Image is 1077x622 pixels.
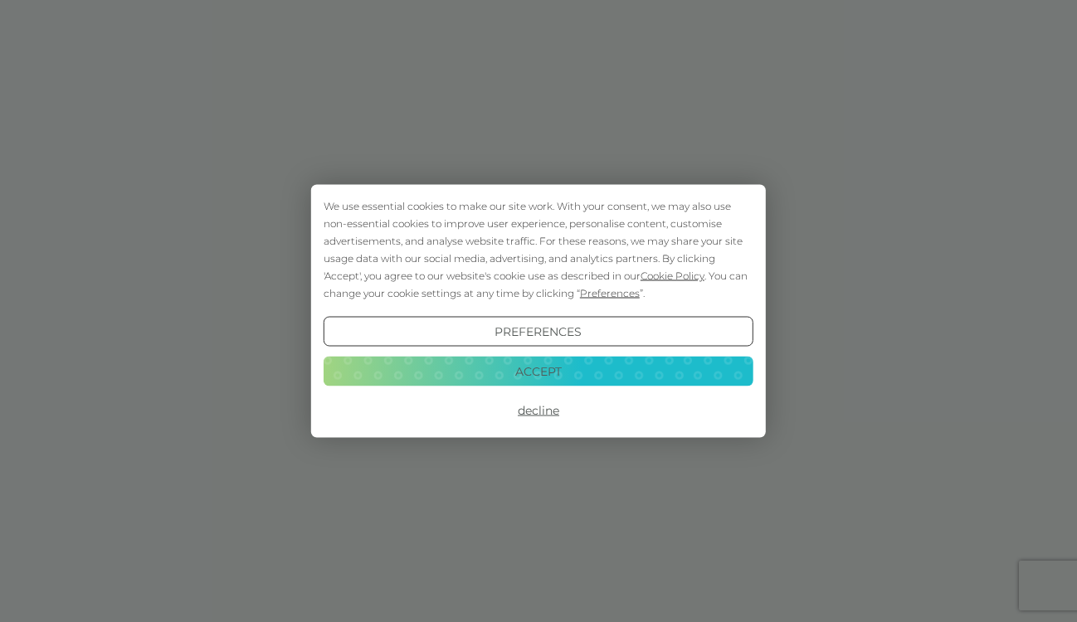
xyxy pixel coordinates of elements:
[641,270,704,282] span: Cookie Policy
[324,317,753,347] button: Preferences
[324,356,753,386] button: Accept
[324,396,753,425] button: Decline
[311,185,766,438] div: Cookie Consent Prompt
[324,197,753,302] div: We use essential cookies to make our site work. With your consent, we may also use non-essential ...
[580,287,640,299] span: Preferences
